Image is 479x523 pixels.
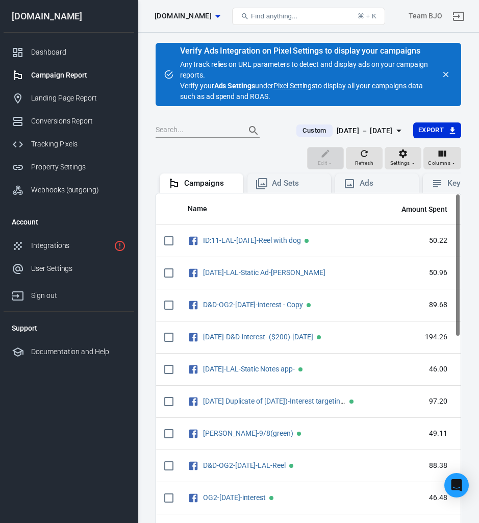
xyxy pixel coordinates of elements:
[349,400,354,404] span: Active
[272,178,323,189] div: Ad Sets
[390,159,410,168] span: Settings
[203,365,295,373] a: [DATE]-LAL-Static Notes app-
[4,179,134,202] a: Webhooks (outgoing)
[203,462,287,469] span: D&D-OG2-Sept20-LAL-Reel
[188,204,207,214] span: Name
[4,210,134,234] li: Account
[203,493,266,502] a: OG2-[DATE]-interest
[388,300,447,310] span: 89.68
[288,122,413,139] button: Custom[DATE] － [DATE]
[188,460,199,472] svg: Facebook Ads
[273,81,315,91] a: Pixel Settings
[346,147,383,169] button: Refresh
[4,280,134,307] a: Sign out
[232,8,385,25] button: Find anything...⌘ + K
[297,432,301,436] span: Active
[31,240,110,251] div: Integrations
[409,11,442,21] div: Account id: prrV3eoo
[289,464,293,468] span: Active
[388,429,447,439] span: 49.11
[298,126,330,136] span: Custom
[203,269,327,276] span: Sept 5-LAL-Static Ad-Donna
[188,492,199,504] svg: Facebook Ads
[446,4,471,29] a: Sign out
[203,365,296,372] span: Sep1-LAL-Static Notes app-
[203,333,315,340] span: Aug 16-D&D-interest- ($200)-Sept 2
[188,235,199,247] svg: Facebook Ads
[31,185,126,195] div: Webhooks (outgoing)
[423,147,461,169] button: Columns
[401,205,447,215] span: Amount Spent
[298,367,302,371] span: Active
[385,147,421,169] button: Settings
[203,301,303,309] a: D&D-OG2-[DATE]-interest - Copy
[4,110,134,133] a: Conversions Report
[317,335,321,339] span: Active
[358,12,376,20] div: ⌘ + K
[203,237,302,244] span: ID:11-LAL-Sept 24-Reel with dog
[4,133,134,156] a: Tracking Pixels
[4,87,134,110] a: Landing Page Report
[388,236,447,246] span: 50.22
[305,239,309,243] span: Active
[360,178,411,189] div: Ads
[307,303,311,307] span: Active
[31,47,126,58] div: Dashboard
[156,124,237,137] input: Search...
[241,118,266,143] button: Search
[269,496,273,500] span: Active
[31,346,126,357] div: Documentation and Help
[180,46,433,56] div: Verify Ads Integration on Pixel Settings to display your campaigns
[180,47,433,102] div: AnyTrack relies on URL parameters to detect and display ads on your campaign reports. Verify your...
[188,331,199,343] svg: Facebook Ads
[31,139,126,150] div: Tracking Pixels
[188,267,199,279] svg: Facebook Ads
[388,396,447,407] span: 97.20
[203,494,267,501] span: OG2-Sept20-interest
[203,397,388,405] a: [DATE] Duplicate of [DATE])-Interest targeting-ORP - Copy 2
[388,364,447,375] span: 46.00
[428,159,450,168] span: Columns
[31,290,126,301] div: Sign out
[114,240,126,252] svg: 1 networks not verified yet
[31,70,126,81] div: Campaign Report
[203,333,313,341] a: [DATE]-D&D-interest- ($200)-[DATE]
[388,461,447,471] span: 88.38
[31,162,126,172] div: Property Settings
[337,124,393,137] div: [DATE] － [DATE]
[214,82,256,90] strong: Ads Settings
[413,122,461,138] button: Export
[251,12,297,20] span: Find anything...
[31,116,126,127] div: Conversions Report
[4,12,134,21] div: [DOMAIN_NAME]
[31,263,126,274] div: User Settings
[4,316,134,340] li: Support
[401,203,447,215] span: The estimated total amount of money you've spent on your campaign, ad set or ad during its schedule.
[150,7,224,26] button: [DOMAIN_NAME]
[203,430,295,437] span: LAL-Donna-9/8(green)
[4,257,134,280] a: User Settings
[188,299,199,311] svg: Facebook Ads
[388,203,447,215] span: The estimated total amount of money you've spent on your campaign, ad set or ad during its schedule.
[188,428,199,440] svg: Facebook Ads
[203,268,325,277] a: [DATE]-LAL-Static Ad-[PERSON_NAME]
[4,234,134,257] a: Integrations
[388,268,447,278] span: 50.96
[203,301,305,308] span: D&D-OG2-Sept20-interest - Copy
[4,41,134,64] a: Dashboard
[203,397,347,405] span: Aug 26 Duplicate of Aug 16th)-Interest targeting-ORP - Copy 2
[155,10,212,22] span: brandijonesofficial.com
[4,64,134,87] a: Campaign Report
[355,159,373,168] span: Refresh
[388,332,447,342] span: 194.26
[188,395,199,408] svg: Facebook Ads
[188,363,199,376] svg: Facebook Ads
[444,473,469,497] div: Open Intercom Messenger
[4,156,134,179] a: Property Settings
[439,67,453,82] button: close
[203,429,293,437] a: [PERSON_NAME]-9/8(green)
[184,178,235,189] div: Campaigns
[188,204,220,214] span: Name
[31,93,126,104] div: Landing Page Report
[203,461,286,469] a: D&D-OG2-[DATE]-LAL-Reel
